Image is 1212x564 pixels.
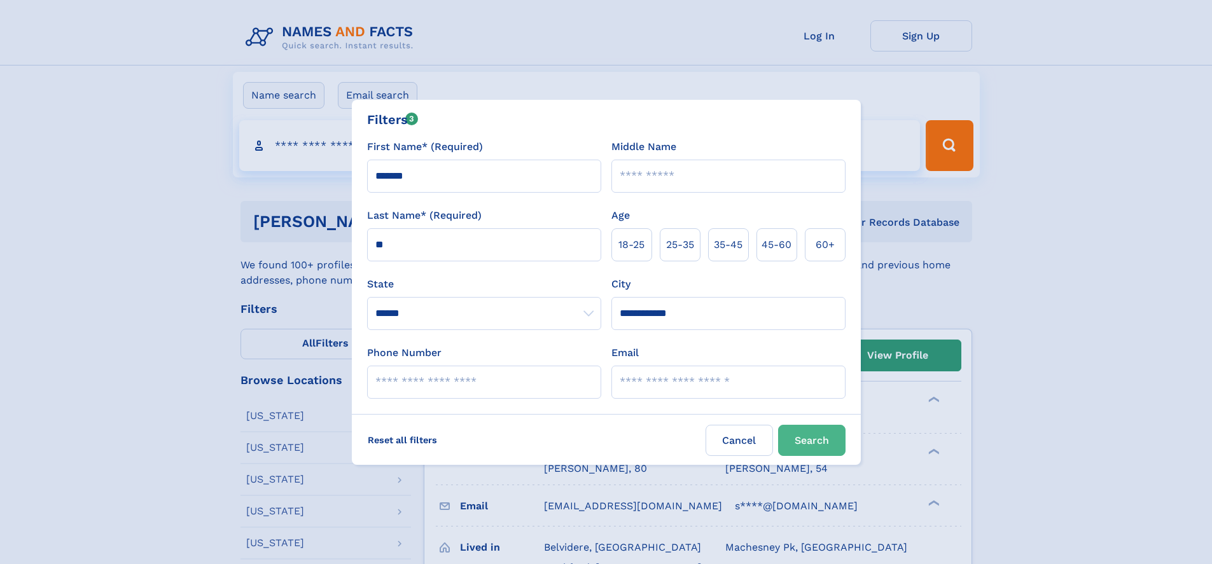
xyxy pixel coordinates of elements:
[611,277,630,292] label: City
[611,139,676,155] label: Middle Name
[367,345,442,361] label: Phone Number
[816,237,835,252] span: 60+
[714,237,742,252] span: 35‑45
[618,237,644,252] span: 18‑25
[762,237,791,252] span: 45‑60
[367,208,482,223] label: Last Name* (Required)
[611,208,630,223] label: Age
[367,277,601,292] label: State
[706,425,773,456] label: Cancel
[666,237,694,252] span: 25‑35
[359,425,445,455] label: Reset all filters
[778,425,846,456] button: Search
[611,345,639,361] label: Email
[367,110,419,129] div: Filters
[367,139,483,155] label: First Name* (Required)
